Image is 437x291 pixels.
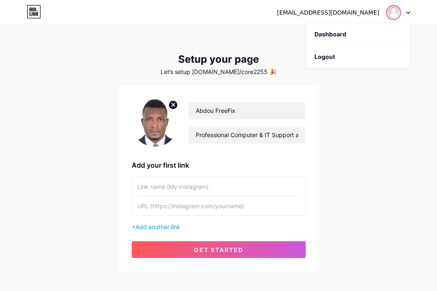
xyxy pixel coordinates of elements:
img: profile pic [132,99,179,147]
div: Add your first link [132,160,306,170]
span: get started [194,246,243,253]
span: Add another link [135,223,180,230]
div: + [132,222,306,231]
input: URL (https://instagram.com/yourname) [137,197,300,215]
img: core2255 [387,6,400,19]
a: Dashboard [306,23,410,46]
div: [EMAIL_ADDRESS][DOMAIN_NAME] [277,8,379,17]
input: Your name [189,102,305,119]
input: Link name (My Instagram) [137,177,300,196]
div: Let’s setup [DOMAIN_NAME]/core2255 🎉 [118,69,319,75]
div: Setup your page [118,54,319,65]
li: Logout [306,46,410,68]
input: bio [189,127,305,143]
button: get started [132,241,306,258]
